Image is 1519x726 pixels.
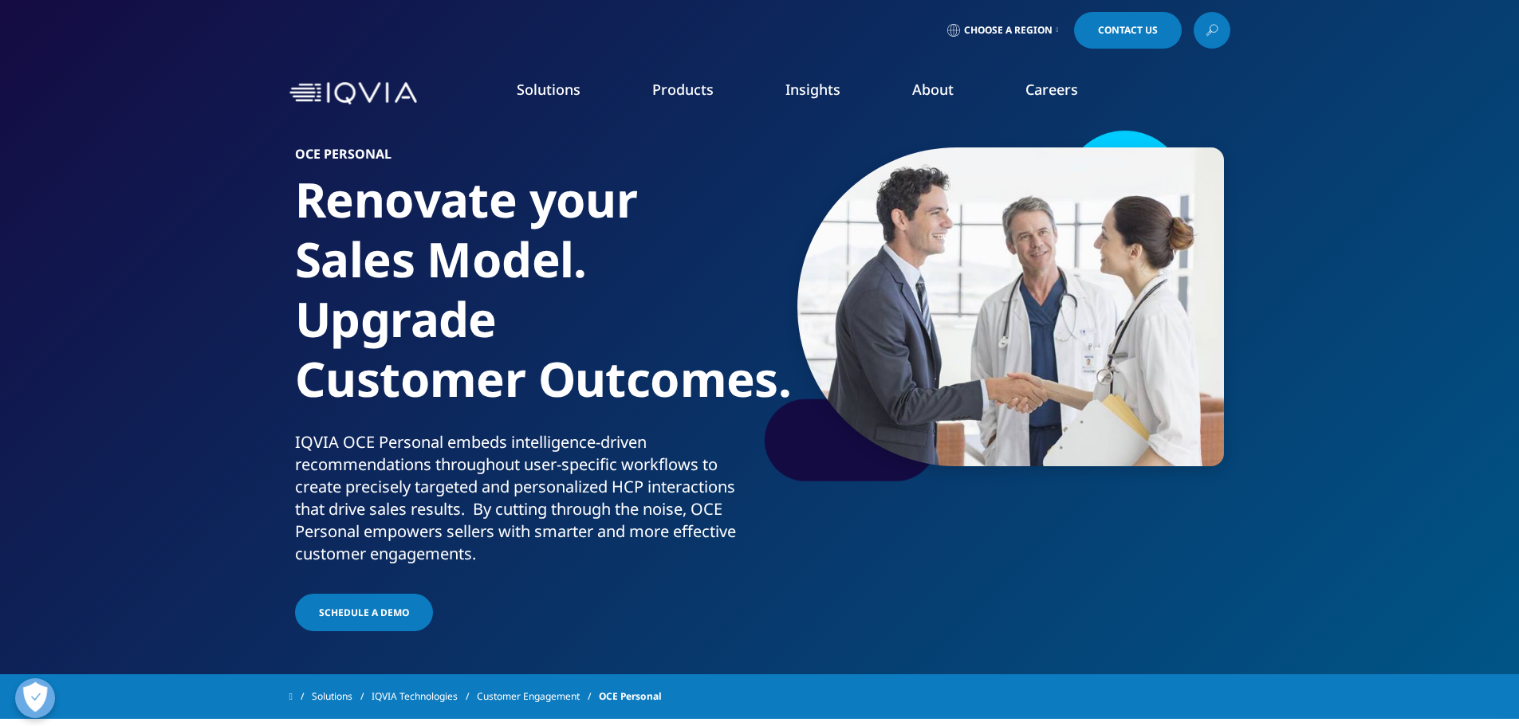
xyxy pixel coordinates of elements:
[295,147,754,170] h6: OCE Personal
[1074,12,1182,49] a: Contact Us
[912,80,954,99] a: About
[964,24,1053,37] span: Choose a Region
[289,82,417,105] img: IQVIA Healthcare Information Technology and Pharma Clinical Research Company
[423,56,1230,131] nav: Primary
[517,80,580,99] a: Solutions
[312,682,372,711] a: Solutions
[599,682,662,711] span: OCE Personal
[295,170,754,431] h1: Renovate your Sales Model. Upgrade Customer Outcomes.
[295,431,754,565] div: IQVIA OCE Personal embeds intelligence-driven recommendations throughout user-specific workflows ...
[295,594,433,631] a: Schedule a Demo
[1098,26,1158,35] span: Contact Us
[15,678,55,718] button: Open Preferences
[372,682,477,711] a: IQVIA Technologies
[785,80,840,99] a: Insights
[319,606,409,619] span: Schedule a Demo
[477,682,599,711] a: Customer Engagement
[1025,80,1078,99] a: Careers
[652,80,714,99] a: Products
[797,147,1224,466] img: 035_meeting-in-medical-office_cropped.jpg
